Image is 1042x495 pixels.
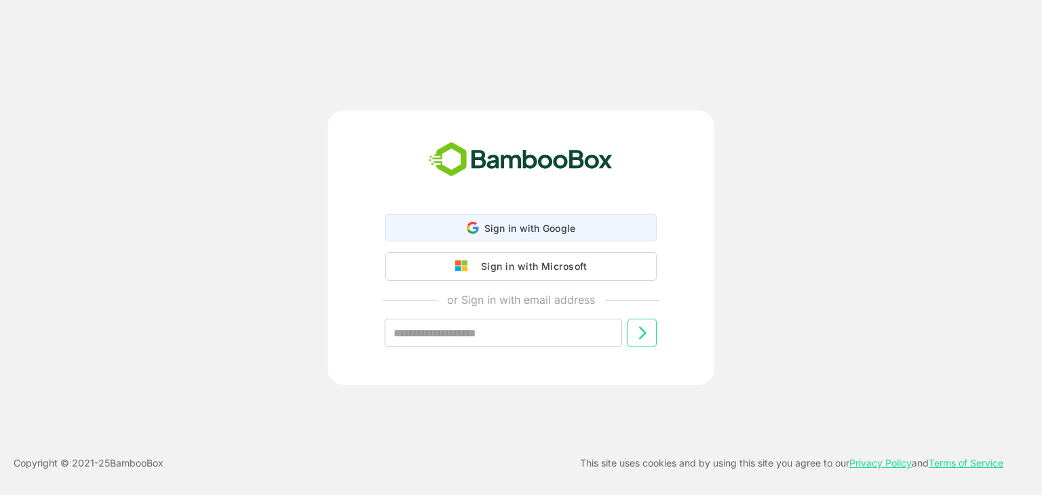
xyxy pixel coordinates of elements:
span: Sign in with Google [484,222,576,234]
p: Copyright © 2021- 25 BambooBox [14,455,163,471]
div: Sign in with Microsoft [474,258,587,275]
a: Privacy Policy [849,457,912,469]
img: bamboobox [421,138,620,182]
div: Sign in with Google [385,214,657,241]
button: Sign in with Microsoft [385,252,657,281]
p: or Sign in with email address [447,292,595,308]
img: google [455,260,474,273]
p: This site uses cookies and by using this site you agree to our and [580,455,1003,471]
a: Terms of Service [929,457,1003,469]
